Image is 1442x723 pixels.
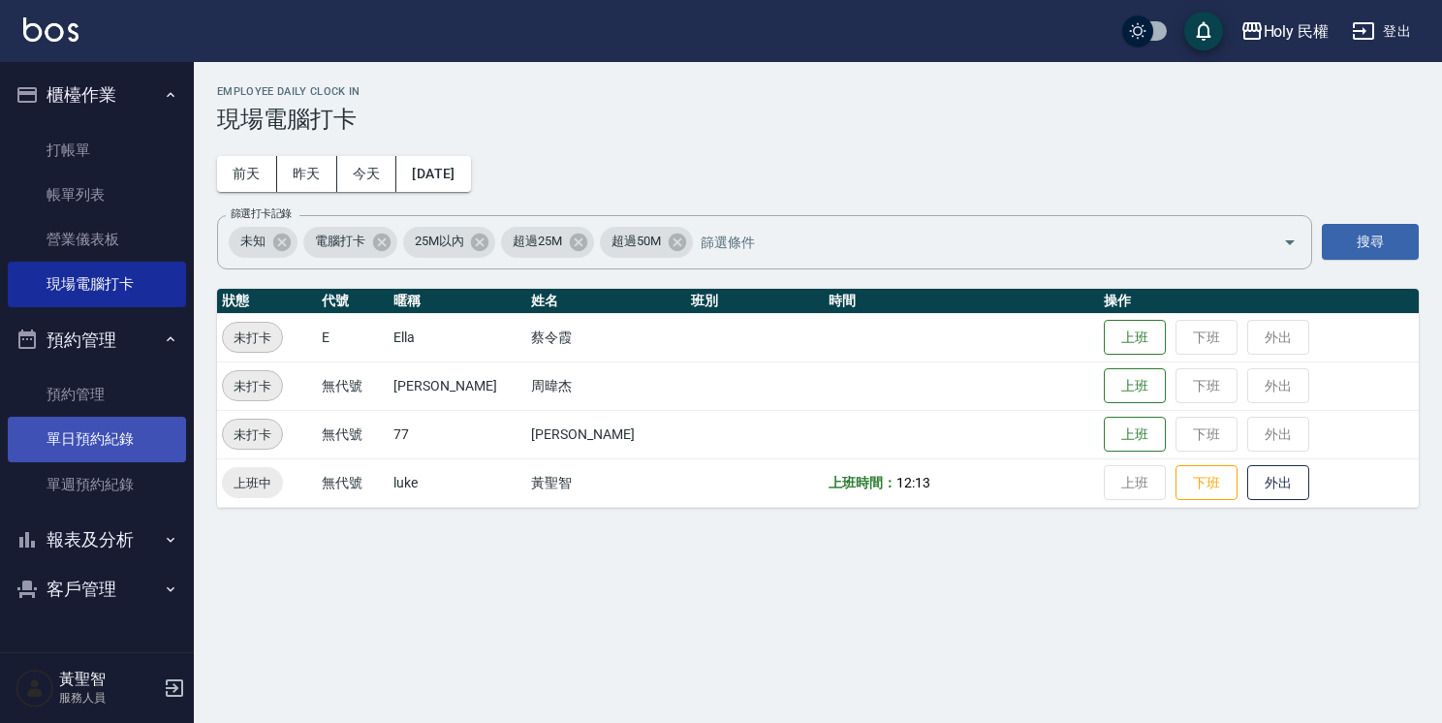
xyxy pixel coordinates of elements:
[896,475,930,490] span: 12:13
[8,70,186,120] button: 櫃檯作業
[222,473,283,493] span: 上班中
[8,262,186,306] a: 現場電腦打卡
[8,173,186,217] a: 帳單列表
[8,564,186,614] button: 客戶管理
[317,361,389,410] td: 無代號
[217,289,317,314] th: 狀態
[1322,224,1419,260] button: 搜尋
[526,289,686,314] th: 姓名
[217,156,277,192] button: 前天
[1104,368,1166,404] button: 上班
[686,289,824,314] th: 班別
[8,515,186,565] button: 報表及分析
[317,410,389,458] td: 無代號
[526,361,686,410] td: 周暐杰
[696,225,1249,259] input: 篩選條件
[1264,19,1330,44] div: Holy 民權
[1274,227,1305,258] button: Open
[8,217,186,262] a: 營業儀表板
[16,669,54,707] img: Person
[403,227,496,258] div: 25M以內
[317,289,389,314] th: 代號
[8,315,186,365] button: 預約管理
[1184,12,1223,50] button: save
[229,232,277,251] span: 未知
[600,232,673,251] span: 超過50M
[8,128,186,173] a: 打帳單
[829,475,896,490] b: 上班時間：
[526,410,686,458] td: [PERSON_NAME]
[8,417,186,461] a: 單日預約紀錄
[223,424,282,445] span: 未打卡
[403,232,476,251] span: 25M以內
[337,156,397,192] button: 今天
[1099,289,1419,314] th: 操作
[217,106,1419,133] h3: 現場電腦打卡
[317,458,389,507] td: 無代號
[8,372,186,417] a: 預約管理
[824,289,1099,314] th: 時間
[303,232,377,251] span: 電腦打卡
[389,410,526,458] td: 77
[229,227,298,258] div: 未知
[526,313,686,361] td: 蔡令霞
[1176,465,1238,501] button: 下班
[217,85,1419,98] h2: Employee Daily Clock In
[600,227,693,258] div: 超過50M
[389,289,526,314] th: 暱稱
[223,328,282,348] span: 未打卡
[8,462,186,507] a: 單週預約紀錄
[389,361,526,410] td: [PERSON_NAME]
[1104,417,1166,453] button: 上班
[389,458,526,507] td: luke
[396,156,470,192] button: [DATE]
[317,313,389,361] td: E
[303,227,397,258] div: 電腦打卡
[23,17,78,42] img: Logo
[223,376,282,396] span: 未打卡
[501,232,574,251] span: 超過25M
[1247,465,1309,501] button: 外出
[501,227,594,258] div: 超過25M
[1344,14,1419,49] button: 登出
[59,670,158,689] h5: 黃聖智
[59,689,158,707] p: 服務人員
[1104,320,1166,356] button: 上班
[389,313,526,361] td: Ella
[277,156,337,192] button: 昨天
[1233,12,1337,51] button: Holy 民權
[526,458,686,507] td: 黃聖智
[231,206,292,221] label: 篩選打卡記錄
